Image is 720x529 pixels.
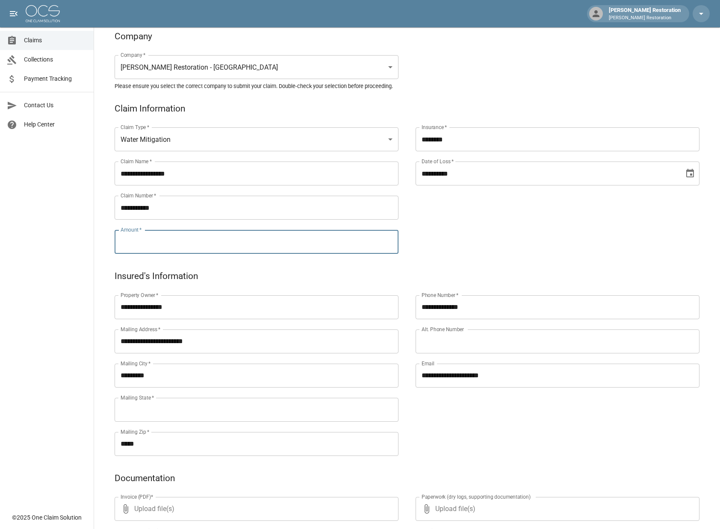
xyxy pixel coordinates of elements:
[682,165,699,182] button: Choose date, selected date is Jul 8, 2025
[24,36,87,45] span: Claims
[605,6,684,21] div: [PERSON_NAME] Restoration
[121,326,160,333] label: Mailing Address
[422,360,434,367] label: Email
[24,120,87,129] span: Help Center
[26,5,60,22] img: ocs-logo-white-transparent.png
[134,497,375,521] span: Upload file(s)
[422,123,447,131] label: Insurance
[121,291,159,299] label: Property Owner
[121,123,149,131] label: Claim Type
[121,360,151,367] label: Mailing City
[115,55,398,79] div: [PERSON_NAME] Restoration - [GEOGRAPHIC_DATA]
[12,513,82,522] div: © 2025 One Claim Solution
[422,326,464,333] label: Alt. Phone Number
[422,493,531,500] label: Paperwork (dry logs, supporting documentation)
[121,192,156,199] label: Claim Number
[24,74,87,83] span: Payment Tracking
[435,497,676,521] span: Upload file(s)
[115,82,699,90] h5: Please ensure you select the correct company to submit your claim. Double-check your selection be...
[24,101,87,110] span: Contact Us
[121,493,153,500] label: Invoice (PDF)*
[121,394,154,401] label: Mailing State
[121,158,152,165] label: Claim Name
[24,55,87,64] span: Collections
[121,226,142,233] label: Amount
[121,428,150,435] label: Mailing Zip
[115,127,398,151] div: Water Mitigation
[5,5,22,22] button: open drawer
[422,291,458,299] label: Phone Number
[422,158,454,165] label: Date of Loss
[121,51,146,59] label: Company
[609,15,681,22] p: [PERSON_NAME] Restoration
